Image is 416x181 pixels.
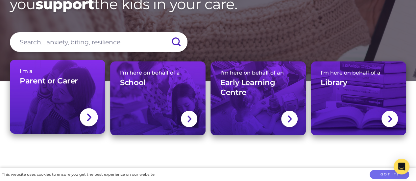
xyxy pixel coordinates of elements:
[20,76,78,86] h3: Parent or Carer
[387,115,392,123] img: svg+xml;base64,PHN2ZyBlbmFibGUtYmFja2dyb3VuZD0ibmV3IDAgMCAxNC44IDI1LjciIHZpZXdCb3g9IjAgMCAxNC44ID...
[10,60,105,134] a: I'm aParent or Carer
[287,115,292,123] img: svg+xml;base64,PHN2ZyBlbmFibGUtYmFja2dyb3VuZD0ibmV3IDAgMCAxNC44IDI1LjciIHZpZXdCb3g9IjAgMCAxNC44ID...
[220,78,296,98] h3: Early Learning Centre
[370,170,409,179] button: Got it!
[220,70,296,76] span: I'm here on behalf of an
[2,171,155,178] div: This website uses cookies to ensure you get the best experience on our website.
[110,61,206,135] a: I'm here on behalf of aSchool
[120,78,146,88] h3: School
[321,70,396,76] span: I'm here on behalf of a
[164,32,187,52] input: Submit
[10,32,187,52] input: Search... anxiety, biting, resilience
[187,115,192,123] img: svg+xml;base64,PHN2ZyBlbmFibGUtYmFja2dyb3VuZD0ibmV3IDAgMCAxNC44IDI1LjciIHZpZXdCb3g9IjAgMCAxNC44ID...
[210,61,306,135] a: I'm here on behalf of anEarly Learning Centre
[321,78,347,88] h3: Library
[86,113,91,122] img: svg+xml;base64,PHN2ZyBlbmFibGUtYmFja2dyb3VuZD0ibmV3IDAgMCAxNC44IDI1LjciIHZpZXdCb3g9IjAgMCAxNC44ID...
[394,159,409,174] div: Open Intercom Messenger
[311,61,406,135] a: I'm here on behalf of aLibrary
[120,70,196,76] span: I'm here on behalf of a
[20,68,95,74] span: I'm a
